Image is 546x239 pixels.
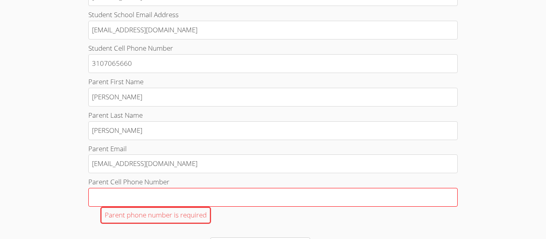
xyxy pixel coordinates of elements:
[88,144,127,153] span: Parent Email
[88,154,458,173] input: Parent Email
[88,21,458,40] input: Student School Email Address
[88,43,173,53] span: Student Cell Phone Number
[88,54,458,73] input: Student Cell Phone Number
[100,207,211,224] div: Parent phone number is required
[88,121,458,140] input: Parent Last Name
[88,111,143,120] span: Parent Last Name
[88,88,458,107] input: Parent First Name
[88,177,169,186] span: Parent Cell Phone Number
[88,77,143,86] span: Parent First Name
[88,10,179,19] span: Student School Email Address
[88,188,458,207] input: Parent Cell Phone NumberParent phone number is required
